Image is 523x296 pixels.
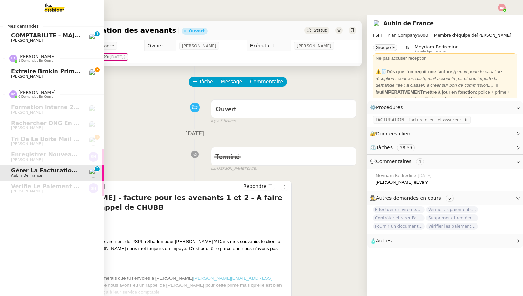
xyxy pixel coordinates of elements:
span: Statut [314,28,327,33]
span: Peux-tu demander une preuve de virement de PSPI à Sharlen pour [PERSON_NAME] ? Dans mes souvenirs... [36,239,281,258]
span: Commentaires [376,159,411,164]
a: Aubin de France [383,20,434,27]
span: Knowledge manager [415,50,447,54]
td: Owner [145,40,176,51]
app-user-label: Knowledge manager [415,44,459,53]
nz-badge-sup: 1 [95,31,100,36]
span: [DATE] [180,129,210,139]
span: [PERSON_NAME] [182,42,217,49]
span: [PERSON_NAME] [11,38,43,43]
span: [PERSON_NAME] [11,110,43,115]
span: par [211,166,217,172]
span: 6000 [418,33,428,38]
em: (peu importe le canal de réception : courrier, dash, mail accounting... et peu importe la demande... [376,69,502,88]
span: Procédures [376,105,403,110]
span: & [406,44,409,53]
div: Ne pas accuser réception [376,55,515,62]
nz-tag: 6 [446,195,454,202]
span: Tâches [376,145,393,150]
span: Supprimer et recréer la facture Steelhead [426,214,478,221]
span: [PERSON_NAME] [11,157,43,162]
span: Gérer la facturation des avenants [36,27,176,34]
p: 2 [96,166,99,173]
span: Commentaire [250,78,283,86]
div: 🧴Autres [367,234,523,248]
span: FACTURATION - Facture client et assureur [376,116,464,123]
img: svg [9,55,17,62]
nz-badge-sup: 2 [95,166,100,171]
img: svg [89,183,98,193]
span: Meyriam Bedredine [376,173,418,179]
span: Gérer la facturation des avenants [11,167,120,174]
span: [PERSON_NAME] [18,90,56,95]
span: [PERSON_NAME] [373,32,517,39]
span: PSPI [373,33,382,38]
span: Message [221,78,242,86]
small: [PERSON_NAME] [211,166,257,172]
span: 6 demandes en cours [18,95,53,99]
span: il y a 5 heures [211,118,236,124]
span: Fournir un document bancaire complet [373,223,425,230]
span: 🕵️ [370,195,457,201]
nz-tag: 1 [416,158,424,165]
span: Enregistrer nouveau client et contrat [11,151,130,158]
div: 🔐Données client [367,127,523,141]
span: Effectuer un virement urgent [373,206,425,213]
div: ⚠️🧾 : il faut : police + prime + courtage + classer dans Brokin + classer dans Drive dossier Fact... [376,68,515,109]
span: 💬 [370,159,427,164]
img: users%2FSclkIUIAuBOhhDrbgjtrSikBoD03%2Favatar%2F48cbc63d-a03d-4817-b5bf-7f7aeed5f2a9 [373,20,380,27]
span: [PERSON_NAME] [18,54,56,59]
span: Terminé [215,154,239,160]
span: Vérifie les paiements des primes récentes [426,206,478,213]
span: Mes demandes [3,23,43,30]
span: [PERSON_NAME] [297,42,331,49]
img: svg [498,4,506,11]
span: COMPTABILITE - MAJ solde restant- septembre 2025 [11,32,173,39]
img: users%2Fa6PbEmLwvGXylUqKytRPpDpAx153%2Favatar%2Ffanny.png [89,105,98,114]
div: ⚙️Procédures [367,101,523,114]
div: ⏲️Tâches 28:59 [367,141,523,154]
h4: RE: [PERSON_NAME] - facture pour les avenants 1 et 2 - A faire en urgence car rappel de CHUBB [36,193,288,212]
span: Données client [376,131,412,136]
span: Rechercher ONG en [GEOGRAPHIC_DATA] et lancer campagne [11,120,205,126]
img: users%2F0zQGGmvZECeMseaPawnreYAQQyS2%2Favatar%2Feddadf8a-b06f-4db9-91c4-adeed775bb0f [89,33,98,42]
div: 💬Commentaires 1 [367,155,523,168]
span: Membre d'équipe de [434,33,477,38]
div: 🕵️Autres demandes en cours 6 [367,191,523,205]
span: Ouvert [215,106,236,113]
span: [PERSON_NAME] [11,142,43,146]
span: Vérifier les paiements reçus [426,223,478,230]
button: Tâche [189,77,217,87]
img: svg [9,90,17,98]
div: Ouvert [189,29,204,33]
span: [PERSON_NAME] [11,126,43,130]
button: Message [217,77,246,87]
span: ⏲️ [370,145,421,150]
div: [PERSON_NAME] eEva ? [376,179,517,186]
button: Répondre [241,182,275,190]
span: Autres demandes en cours [376,195,441,201]
strong: mettre à jour en fonction [383,89,476,95]
span: [PERSON_NAME] [11,189,43,193]
span: Quand tu auras cette preuve, j’aimerais que tu l’envoies à [PERSON_NAME] en lui disant que nous a... [36,276,282,295]
p: 1 [96,31,99,38]
span: 🔐 [370,130,415,138]
img: users%2FWH1OB8fxGAgLOjAz1TtlPPgOcGL2%2Favatar%2F32e28291-4026-4208-b892-04f74488d877 [89,69,98,78]
img: users%2FTDxDvmCjFdN3QFePFNGdQUcJcQk1%2Favatar%2F0cfb3a67-8790-4592-a9ec-92226c678442 [89,136,98,146]
td: Exécutant [247,40,291,51]
span: Autres [376,238,392,244]
span: Formation Interne 2 - [PERSON_NAME] [11,104,131,111]
span: 1 demandes en cours [18,59,53,63]
span: 🧴 [370,238,392,244]
span: Tri de la boite mail PERSO - 26 septembre 2025 [11,136,162,142]
span: ⚙️ [370,104,406,112]
span: Répondre [243,183,266,190]
span: ([DATE]) [108,55,125,59]
nz-tag: Groupe E [373,44,397,51]
img: users%2FSclkIUIAuBOhhDrbgjtrSikBoD03%2Favatar%2F48cbc63d-a03d-4817-b5bf-7f7aeed5f2a9 [89,168,98,178]
span: Contrôler et virer l'achat prime [373,214,425,221]
img: users%2FWH1OB8fxGAgLOjAz1TtlPPgOcGL2%2Favatar%2F32e28291-4026-4208-b892-04f74488d877 [89,121,98,130]
span: [PERSON_NAME] [11,74,43,79]
span: Meyriam Bedredine [415,44,459,49]
span: [DATE] [245,166,257,172]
